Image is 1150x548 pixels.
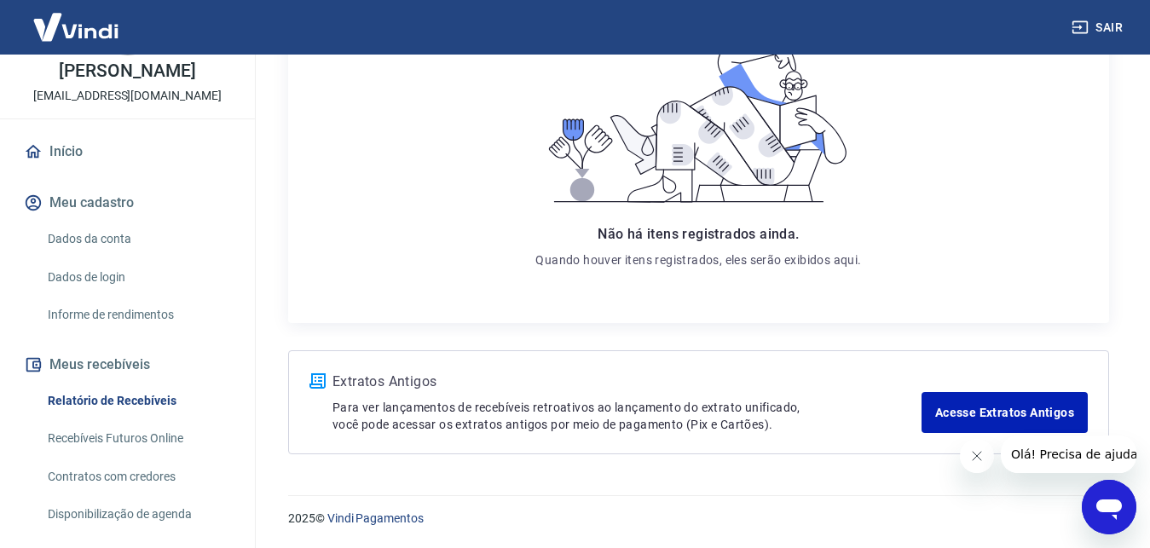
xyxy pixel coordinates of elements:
iframe: Mensagem da empresa [1001,436,1136,473]
button: Sair [1068,12,1130,43]
p: Quando houver itens registrados, eles serão exibidos aqui. [535,251,861,268]
p: Extratos Antigos [332,372,922,392]
span: Olá! Precisa de ajuda? [10,12,143,26]
img: Vindi [20,1,131,53]
span: Não há itens registrados ainda. [598,226,799,242]
a: Dados de login [41,260,234,295]
a: Vindi Pagamentos [327,511,424,525]
p: 2025 © [288,510,1109,528]
a: Disponibilização de agenda [41,497,234,532]
iframe: Fechar mensagem [960,439,994,473]
a: Acesse Extratos Antigos [922,392,1088,433]
a: Dados da conta [41,222,234,257]
p: [EMAIL_ADDRESS][DOMAIN_NAME] [33,87,222,105]
a: Informe de rendimentos [41,297,234,332]
iframe: Botão para abrir a janela de mensagens [1082,480,1136,534]
a: Contratos com credores [41,459,234,494]
p: Para ver lançamentos de recebíveis retroativos ao lançamento do extrato unificado, você pode aces... [332,399,922,433]
p: [PERSON_NAME] [59,62,195,80]
button: Meu cadastro [20,184,234,222]
img: ícone [309,373,326,389]
button: Meus recebíveis [20,346,234,384]
a: Recebíveis Futuros Online [41,421,234,456]
a: Início [20,133,234,170]
a: Relatório de Recebíveis [41,384,234,418]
